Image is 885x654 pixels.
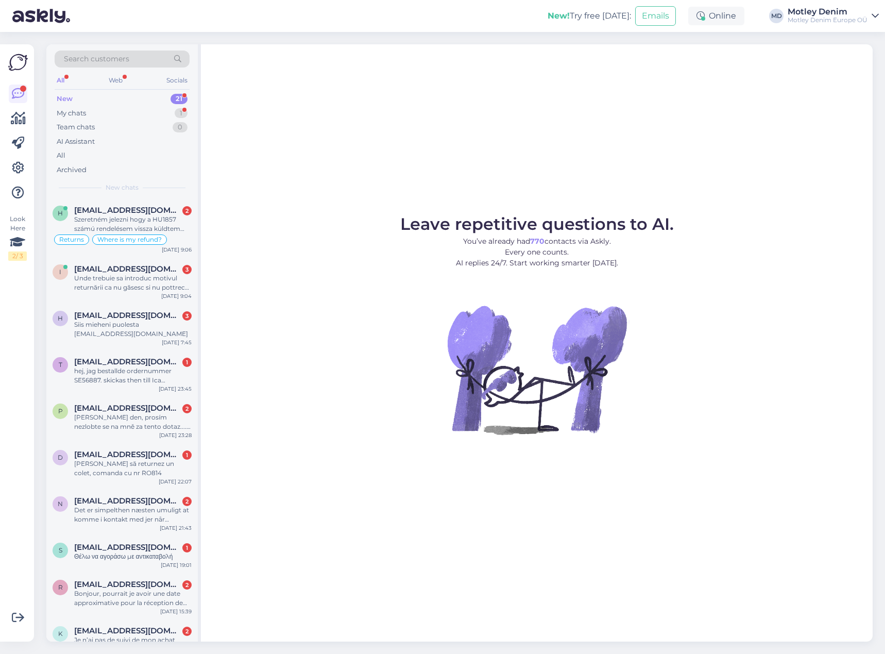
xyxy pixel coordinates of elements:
[74,274,192,292] div: Unde trebuie sa introduc motivul returnării ca nu găsesc si nu pottrece mai departe
[182,206,192,215] div: 2
[164,74,190,87] div: Socials
[8,214,27,261] div: Look Here
[162,246,192,254] div: [DATE] 9:06
[161,292,192,300] div: [DATE] 9:04
[97,237,162,243] span: Where is my refund?
[64,54,129,64] span: Search customers
[8,53,28,72] img: Askly Logo
[159,385,192,393] div: [DATE] 23:45
[74,311,181,320] span: hannele.lappalainen57@gmail.com
[769,9,784,23] div: MD
[74,413,192,431] div: [PERSON_NAME] den, prosím nezlobte se na mně za tento dotaz.... Ale udělal jsem u Vás objednávku ...
[74,320,192,339] div: Siis mieheni puolesta [EMAIL_ADDRESS][DOMAIN_NAME]
[74,580,181,589] span: rebeixc@yahoo.fr
[107,74,125,87] div: Web
[159,431,192,439] div: [DATE] 23:28
[74,459,192,478] div: [PERSON_NAME] să returnez un colet, comanda cu nr RO814
[74,543,181,552] span: sark999999@gmail.com
[74,635,192,654] div: Je n’ai pas de suivi de mon achat pourtant j’ai validé mon secury pass à ma banque ???
[59,237,84,243] span: Returns
[57,94,73,104] div: New
[182,358,192,367] div: 1
[635,6,676,26] button: Emails
[57,165,87,175] div: Archived
[74,215,192,233] div: Szeretném jelezni hogy a HU1857 számú rendelésem vissza küldtem 09.09 én a pénz vissza utalása mé...
[182,265,192,274] div: 3
[58,500,63,508] span: n
[788,16,867,24] div: Motley Denim Europe OÜ
[160,524,192,532] div: [DATE] 21:43
[788,8,879,24] a: Motley DenimMotley Denim Europe OÜ
[182,450,192,460] div: 1
[160,608,192,615] div: [DATE] 15:39
[74,264,181,274] span: Ionica.trotea@gmail.com
[688,7,744,25] div: Online
[182,580,192,590] div: 2
[74,626,181,635] span: Kediersc@gmail.com
[400,236,674,269] p: You’ve already had contacts via Askly. Every one counts. AI replies 24/7. Start working smarter [...
[57,108,86,119] div: My chats
[182,404,192,413] div: 2
[74,589,192,608] div: Bonjour, pourrait je avoir une date approximative pour la réception de ma commande FR993. Merci d...
[58,630,63,638] span: K
[58,209,63,217] span: h
[106,183,139,192] span: New chats
[59,546,62,554] span: s
[173,122,188,132] div: 0
[74,496,181,506] span: nielsnh@outlook.com
[59,361,62,368] span: t
[788,8,867,16] div: Motley Denim
[58,454,63,461] span: D
[57,137,95,147] div: AI Assistant
[74,206,181,215] span: herold18@freemail.hu
[182,627,192,636] div: 2
[74,404,181,413] span: pndiszlin@gmail.com
[74,357,181,366] span: thekawataki@gmail.com
[400,214,674,234] span: Leave repetitive questions to AI.
[58,407,63,415] span: p
[74,366,192,385] div: hej, jag bestallde ordernummer SE56887. skickas then till Ica [PERSON_NAME] Vedum [PERSON_NAME] j...
[530,237,544,246] b: 770
[58,583,63,591] span: r
[55,74,66,87] div: All
[162,339,192,346] div: [DATE] 7:45
[548,11,570,21] b: New!
[59,268,61,276] span: I
[182,311,192,321] div: 3
[57,122,95,132] div: Team chats
[74,450,181,459] span: Dacarlogistic@gmail.com
[8,251,27,261] div: 2 / 3
[182,497,192,506] div: 2
[74,552,192,561] div: Θέλω να αγοράσω με αντικαταβολή
[182,543,192,552] div: 1
[171,94,188,104] div: 21
[159,478,192,485] div: [DATE] 22:07
[57,150,65,161] div: All
[74,506,192,524] div: Det er simpelthen næsten umuligt at komme i kontakt med jer når spørgsmålet ikke [PERSON_NAME] et...
[161,561,192,569] div: [DATE] 19:01
[175,108,188,119] div: 1
[444,277,629,462] img: No Chat active
[548,10,631,22] div: Try free [DATE]:
[58,314,63,322] span: h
